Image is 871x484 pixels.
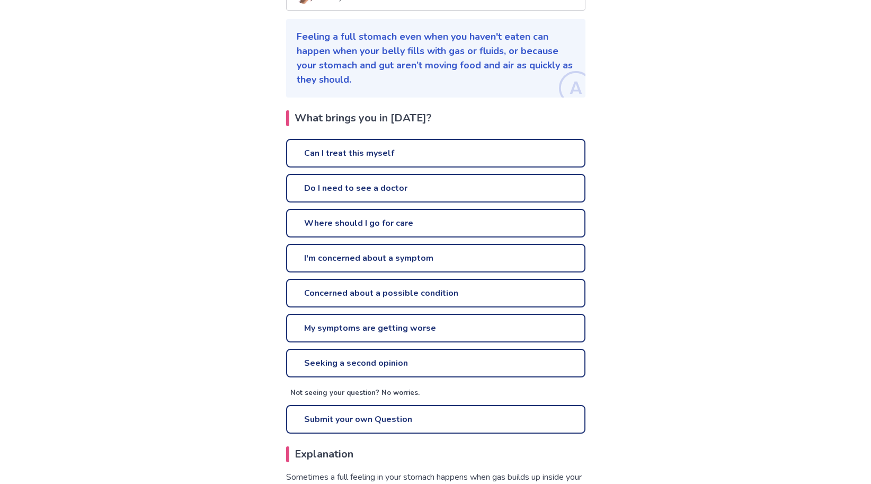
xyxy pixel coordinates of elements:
[286,209,585,237] a: Where should I go for care
[286,139,585,168] a: Can I treat this myself
[286,110,585,126] h2: What brings you in [DATE]?
[286,244,585,272] a: I'm concerned about a symptom
[286,446,585,462] h2: Explanation
[286,174,585,203] a: Do I need to see a doctor
[286,314,585,342] a: My symptoms are getting worse
[290,388,585,399] p: Not seeing your question? No worries.
[297,30,575,87] p: Feeling a full stomach even when you haven't eaten can happen when your belly fills with gas or f...
[286,349,585,377] a: Seeking a second opinion
[286,279,585,307] a: Concerned about a possible condition
[286,405,585,434] a: Submit your own Question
